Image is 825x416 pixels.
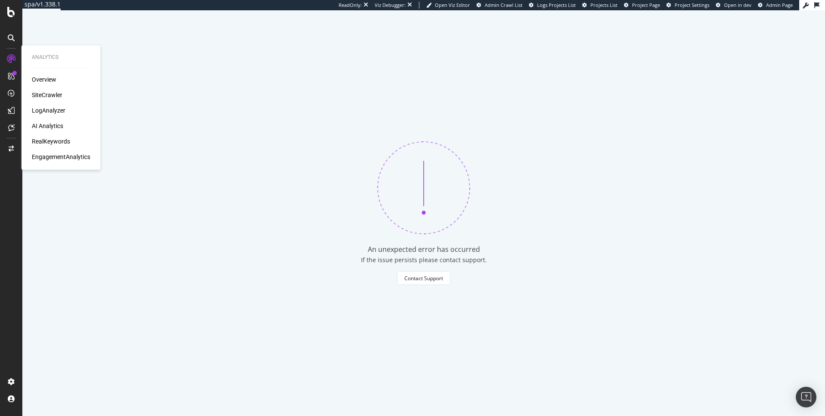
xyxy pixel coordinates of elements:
div: ReadOnly: [339,2,362,9]
a: EngagementAnalytics [32,153,90,161]
a: Projects List [582,2,617,9]
a: Project Page [624,2,660,9]
span: Project Page [632,2,660,8]
a: RealKeywords [32,137,70,146]
button: Contact Support [397,271,450,285]
a: Admin Page [758,2,793,9]
a: Project Settings [666,2,709,9]
a: Open Viz Editor [426,2,470,9]
span: Open Viz Editor [435,2,470,8]
div: Open Intercom Messenger [796,387,816,407]
div: Analytics [32,54,90,61]
span: Admin Crawl List [485,2,522,8]
a: SiteCrawler [32,91,62,99]
a: Overview [32,75,56,84]
a: AI Analytics [32,122,63,130]
span: Project Settings [675,2,709,8]
div: Contact Support [404,275,443,282]
div: Viz Debugger: [375,2,406,9]
img: 370bne1z.png [377,141,470,234]
span: Logs Projects List [537,2,576,8]
a: Admin Crawl List [477,2,522,9]
span: Open in dev [724,2,752,8]
div: If the issue persists please contact support. [361,256,487,264]
div: An unexpected error has occurred [368,245,480,254]
a: LogAnalyzer [32,106,65,115]
span: Projects List [590,2,617,8]
a: Open in dev [716,2,752,9]
span: Admin Page [766,2,793,8]
a: Logs Projects List [529,2,576,9]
